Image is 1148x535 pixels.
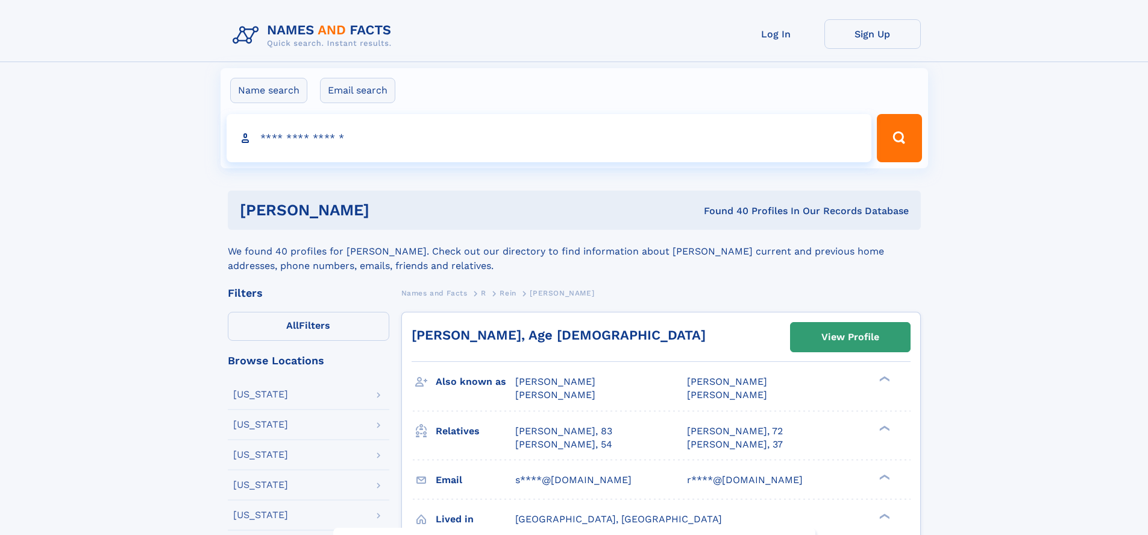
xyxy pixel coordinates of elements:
[436,421,515,442] h3: Relatives
[240,203,537,218] h1: [PERSON_NAME]
[228,230,921,273] div: We found 40 profiles for [PERSON_NAME]. Check out our directory to find information about [PERSON...
[436,470,515,490] h3: Email
[233,390,288,399] div: [US_STATE]
[227,114,872,162] input: search input
[233,450,288,460] div: [US_STATE]
[515,438,612,451] a: [PERSON_NAME], 54
[481,285,486,300] a: R
[824,19,921,49] a: Sign Up
[320,78,395,103] label: Email search
[436,509,515,530] h3: Lived in
[230,78,307,103] label: Name search
[877,114,921,162] button: Search Button
[401,285,468,300] a: Names and Facts
[233,510,288,520] div: [US_STATE]
[515,376,595,387] span: [PERSON_NAME]
[515,513,722,525] span: [GEOGRAPHIC_DATA], [GEOGRAPHIC_DATA]
[412,328,706,343] a: [PERSON_NAME], Age [DEMOGRAPHIC_DATA]
[536,204,909,218] div: Found 40 Profiles In Our Records Database
[876,424,891,432] div: ❯
[228,19,401,52] img: Logo Names and Facts
[821,323,879,351] div: View Profile
[515,425,612,438] a: [PERSON_NAME], 83
[481,289,486,297] span: R
[687,438,783,451] a: [PERSON_NAME], 37
[233,420,288,429] div: [US_STATE]
[791,323,910,352] a: View Profile
[436,372,515,392] h3: Also known as
[530,289,594,297] span: [PERSON_NAME]
[515,389,595,400] span: [PERSON_NAME]
[228,288,389,299] div: Filters
[876,512,891,520] div: ❯
[728,19,824,49] a: Log In
[228,312,389,341] label: Filters
[687,425,783,438] a: [PERSON_NAME], 72
[500,285,516,300] a: Rein
[233,480,288,490] div: [US_STATE]
[228,355,389,366] div: Browse Locations
[286,320,299,331] span: All
[876,375,891,383] div: ❯
[687,376,767,387] span: [PERSON_NAME]
[876,473,891,481] div: ❯
[500,289,516,297] span: Rein
[687,389,767,400] span: [PERSON_NAME]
